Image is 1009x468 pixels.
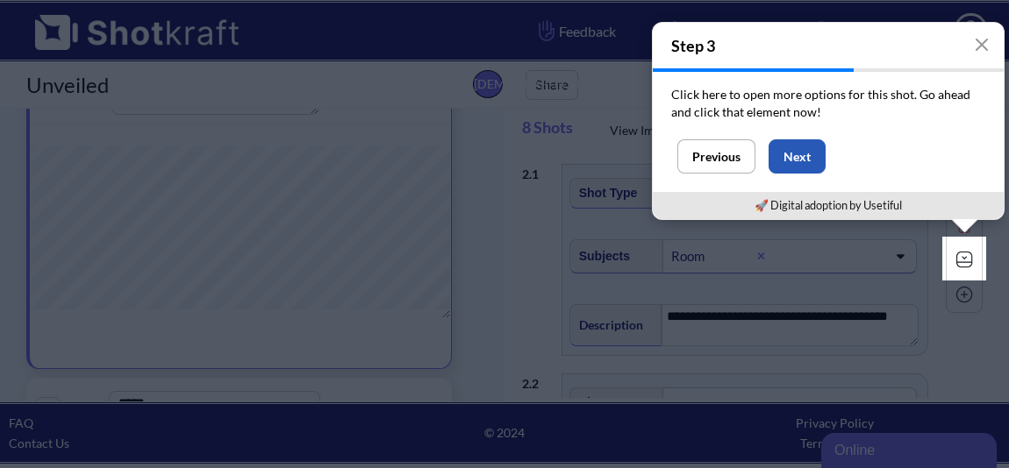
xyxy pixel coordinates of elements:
h4: Step 3 [653,23,1004,68]
p: Click here to open more options for this shot. Go ahead and click that element now! [671,86,985,121]
button: Next [769,139,826,174]
img: Expand Icon [951,246,977,273]
button: Previous [677,139,755,174]
div: Online [13,11,162,32]
a: 🚀 Digital adoption by Usetiful [755,198,902,212]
